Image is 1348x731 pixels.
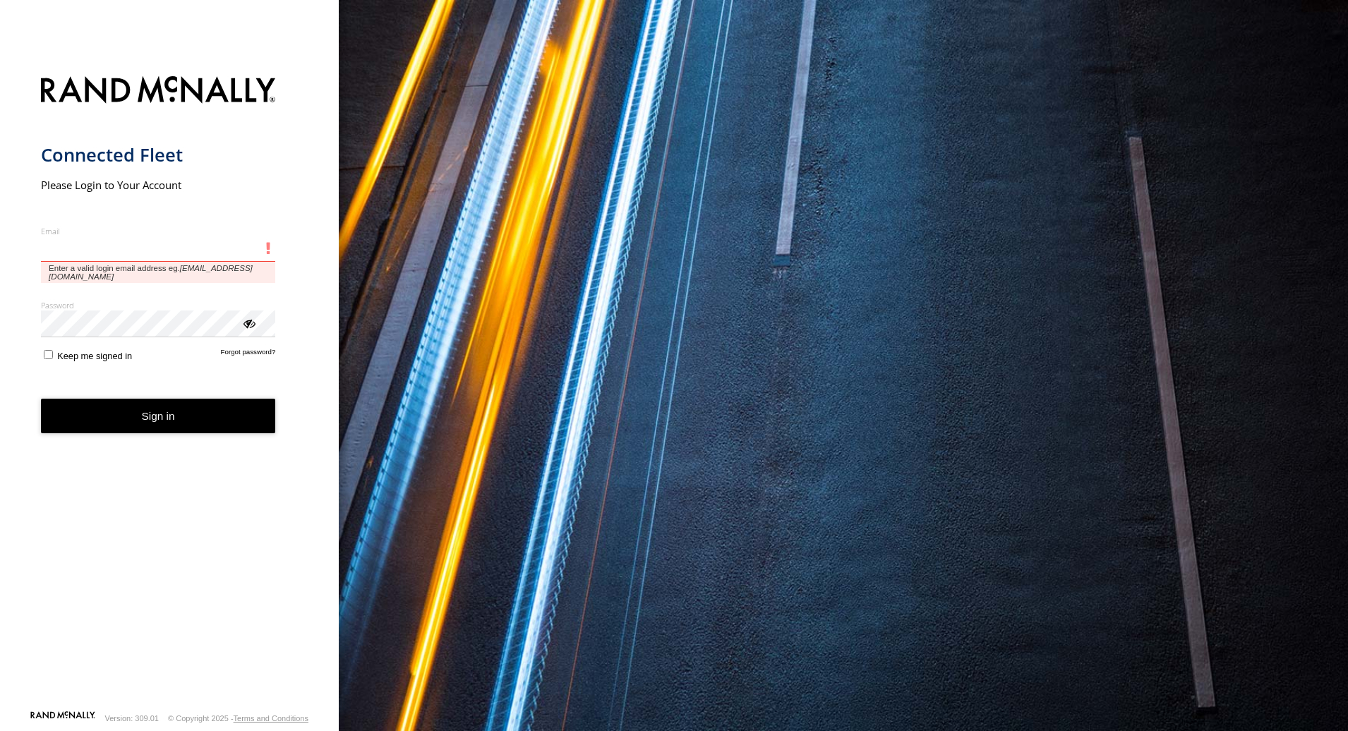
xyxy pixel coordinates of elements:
div: Version: 309.01 [105,714,159,723]
a: Visit our Website [30,711,95,725]
a: Terms and Conditions [234,714,308,723]
span: Keep me signed in [57,351,132,361]
label: Password [41,300,276,310]
a: Forgot password? [221,348,276,361]
h2: Please Login to Your Account [41,178,276,192]
div: © Copyright 2025 - [168,714,308,723]
form: main [41,68,299,711]
label: Email [41,226,276,236]
button: Sign in [41,399,276,433]
span: Enter a valid login email address eg. [41,262,276,284]
em: [EMAIL_ADDRESS][DOMAIN_NAME] [49,264,253,281]
input: Keep me signed in [44,350,53,359]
